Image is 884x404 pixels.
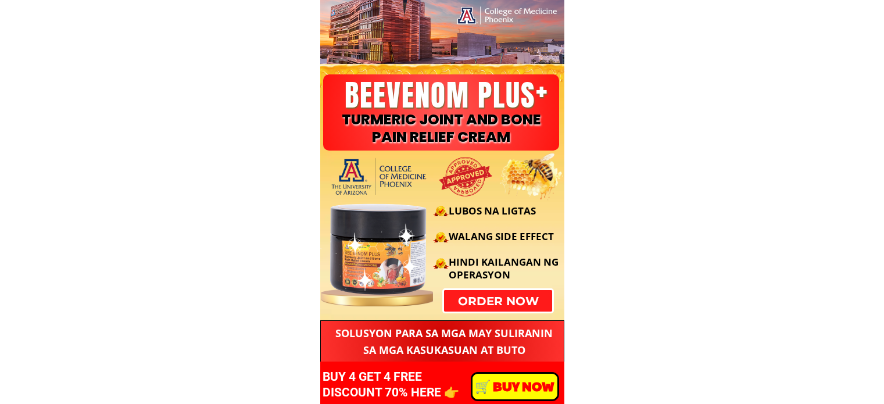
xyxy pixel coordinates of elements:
[320,111,563,146] h3: TURMERIC JOINT AND BONE PAIN RELIEF CREAM
[536,64,549,112] span: +
[331,325,557,359] h3: SOLUSYON PARA SA MGA MAY SULIRANIN SA MGA KASUKASUAN AT BUTO
[345,73,536,117] span: BEEVENOM PLUS
[444,290,552,312] p: order now
[449,204,559,281] span: LUBOS NA LIGTAS WALANG SIDE EFFECT HINDI KAILANGAN NG OPERASYON
[473,374,557,399] p: ️🛒 BUY NOW
[323,369,499,401] h3: BUY 4 GET 4 FREE DISCOUNT 70% HERE 👉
